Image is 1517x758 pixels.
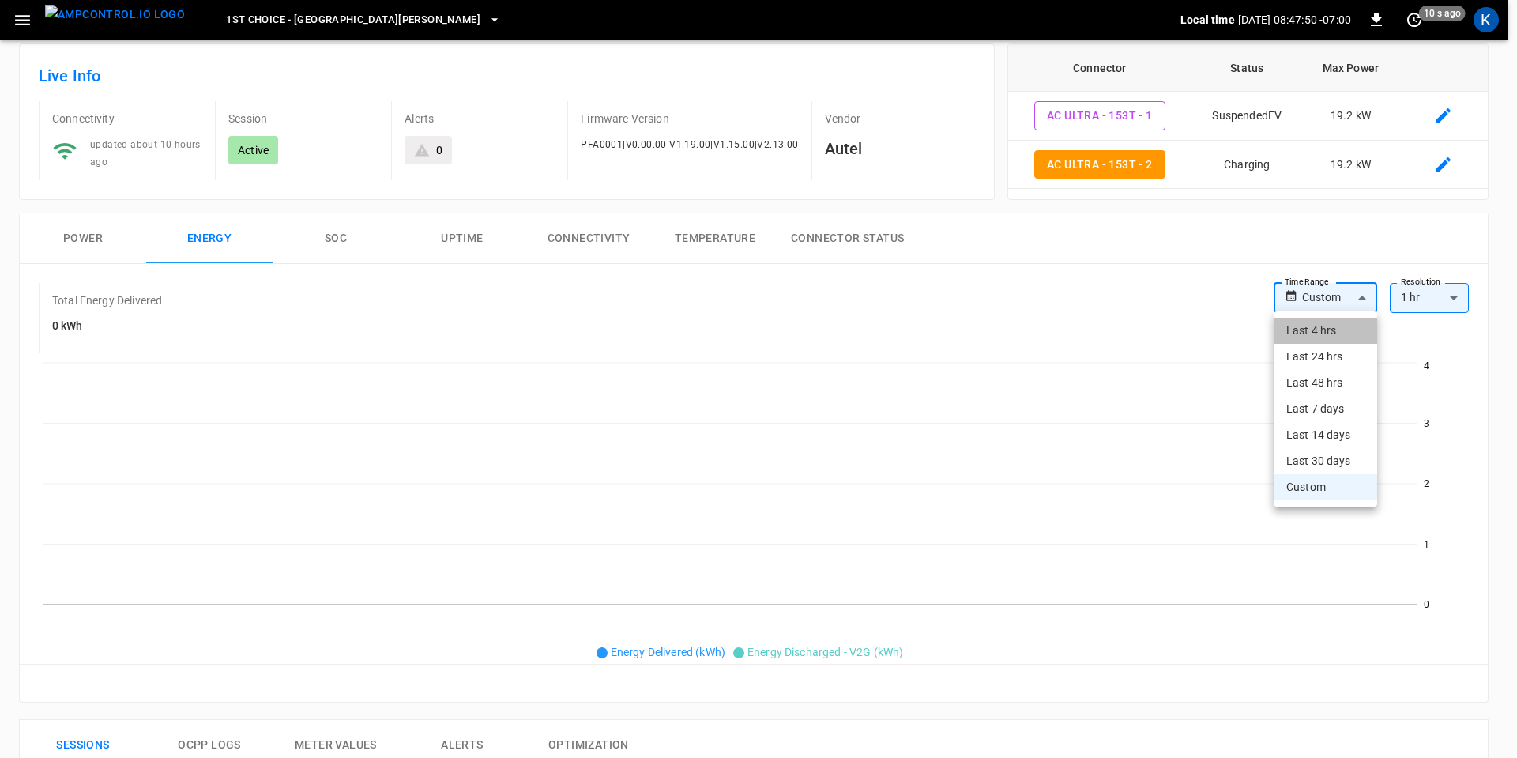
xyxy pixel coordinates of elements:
li: Last 48 hrs [1274,370,1377,396]
li: Last 14 days [1274,422,1377,448]
li: Last 30 days [1274,448,1377,474]
li: Custom [1274,474,1377,500]
li: Last 24 hrs [1274,344,1377,370]
li: Last 4 hrs [1274,318,1377,344]
li: Last 7 days [1274,396,1377,422]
